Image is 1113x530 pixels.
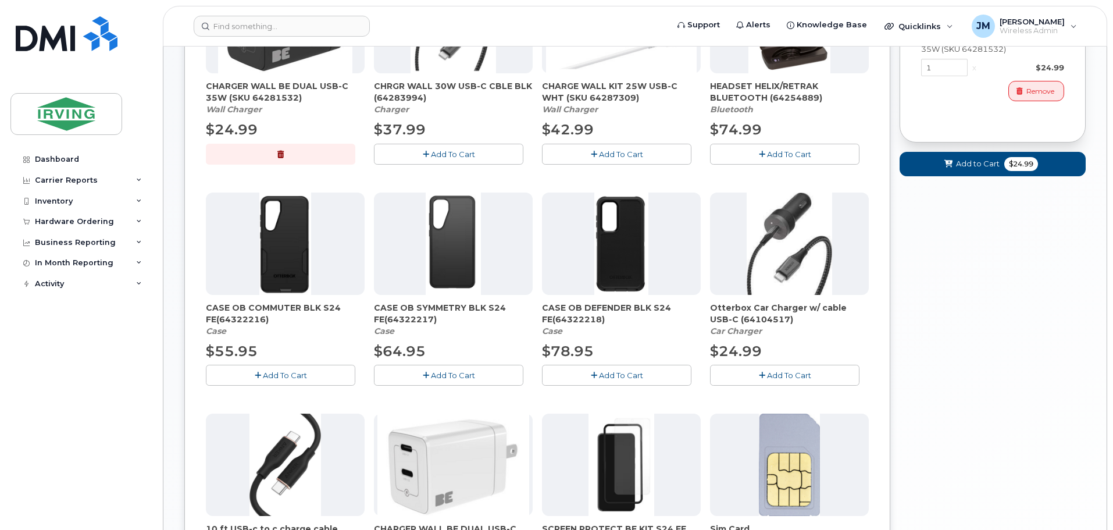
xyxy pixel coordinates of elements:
[206,121,258,138] span: $24.99
[1004,157,1038,171] span: $24.99
[710,365,859,385] button: Add To Cart
[206,343,258,360] span: $55.95
[206,302,365,337] div: CASE OB COMMUTER BLK S24 FE(64322216)
[377,414,530,516] img: BE.png
[206,104,262,115] em: Wall Charger
[249,414,322,516] img: ACCUS210715h8yE8.jpg
[374,302,533,337] div: CASE OB SYMMETRY BLK S24 FE(64322217)
[981,62,1064,73] div: $24.99
[710,80,869,104] span: HEADSET HELIX/RETRAK BLUETOOTH (64254889)
[1008,81,1064,101] button: Remove
[710,343,762,360] span: $24.99
[542,80,701,115] div: CHARGE WALL KIT 25W USB-C WHT (SKU 64287309)
[710,104,753,115] em: Bluetooth
[599,371,643,380] span: Add To Cart
[710,121,762,138] span: $74.99
[542,80,701,104] span: CHARGE WALL KIT 25W USB-C WHT (SKU 64287309)
[263,371,307,380] span: Add To Cart
[542,302,701,337] div: CASE OB DEFENDER BLK S24 FE(64322218)
[542,104,598,115] em: Wall Charger
[964,15,1085,38] div: Janey McLaughlin
[374,343,426,360] span: $64.95
[206,302,365,325] span: CASE OB COMMUTER BLK S24 FE(64322216)
[206,365,355,385] button: Add To Cart
[1000,17,1065,26] span: [PERSON_NAME]
[599,150,643,159] span: Add To Cart
[206,80,365,115] div: CHARGER WALL BE DUAL USB-C 35W (SKU 64281532)
[767,371,811,380] span: Add To Cart
[588,414,655,516] img: image003.png
[542,365,691,385] button: Add To Cart
[431,371,475,380] span: Add To Cart
[259,193,311,295] img: s24_FE_ob_com.png
[876,15,961,38] div: Quicklinks
[374,80,533,115] div: CHRGR WALL 30W USB-C CBLE BLK (64283994)
[976,19,990,33] span: JM
[206,80,365,104] span: CHARGER WALL BE DUAL USB-C 35W (SKU 64281532)
[797,19,867,31] span: Knowledge Base
[542,343,594,360] span: $78.95
[426,193,480,295] img: s24_fe_ob_sym.png
[767,150,811,159] span: Add To Cart
[710,144,859,164] button: Add To Cart
[594,193,649,295] img: s24_fe_ob_Def.png
[431,150,475,159] span: Add To Cart
[374,104,409,115] em: Charger
[898,22,941,31] span: Quicklinks
[374,302,533,325] span: CASE OB SYMMETRY BLK S24 FE(64322217)
[194,16,370,37] input: Find something...
[710,302,869,325] span: Otterbox Car Charger w/ cable USB-C (64104517)
[710,326,762,336] em: Car Charger
[746,19,770,31] span: Alerts
[1000,26,1065,35] span: Wireless Admin
[542,144,691,164] button: Add To Cart
[968,62,981,73] div: x
[374,121,426,138] span: $37.99
[374,365,523,385] button: Add To Cart
[687,19,720,31] span: Support
[759,414,821,516] img: multisim.png
[900,152,1086,176] button: Add to Cart $24.99
[747,193,832,295] img: download.jpg
[728,13,779,37] a: Alerts
[956,158,1000,169] span: Add to Cart
[779,13,875,37] a: Knowledge Base
[710,80,869,115] div: HEADSET HELIX/RETRAK BLUETOOTH (64254889)
[542,121,594,138] span: $42.99
[1026,86,1054,97] span: Remove
[710,302,869,337] div: Otterbox Car Charger w/ cable USB-C (64104517)
[374,326,394,336] em: Case
[669,13,728,37] a: Support
[542,302,701,325] span: CASE OB DEFENDER BLK S24 FE(64322218)
[206,326,226,336] em: Case
[542,326,562,336] em: Case
[374,80,533,104] span: CHRGR WALL 30W USB-C CBLE BLK (64283994)
[374,144,523,164] button: Add To Cart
